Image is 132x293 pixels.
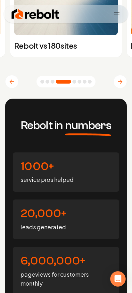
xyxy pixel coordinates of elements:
[51,80,54,84] button: Go to slide 3
[21,223,111,232] p: leads generated
[65,119,111,132] span: numbers
[21,255,111,267] h4: 6,000,000+
[21,270,111,288] p: pageviews for customers monthly
[21,175,111,184] p: service pros helped
[113,75,127,88] button: Next slide
[12,8,60,20] img: Rebolt Logo
[14,40,118,51] p: Rebolt vs 180sites
[83,80,87,84] button: Go to slide 7
[110,271,126,287] div: Open Intercom Messenger
[88,80,92,84] button: Go to slide 8
[113,10,120,18] button: Toggle mobile menu
[21,207,111,220] h4: 20,000+
[40,80,44,84] button: Go to slide 1
[45,80,49,84] button: Go to slide 2
[78,80,81,84] button: Go to slide 6
[56,80,71,84] button: Go to slide 4
[21,160,111,173] h4: 1000+
[5,75,19,88] button: Previous slide
[21,119,111,132] h3: Rebolt in
[72,80,76,84] button: Go to slide 5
